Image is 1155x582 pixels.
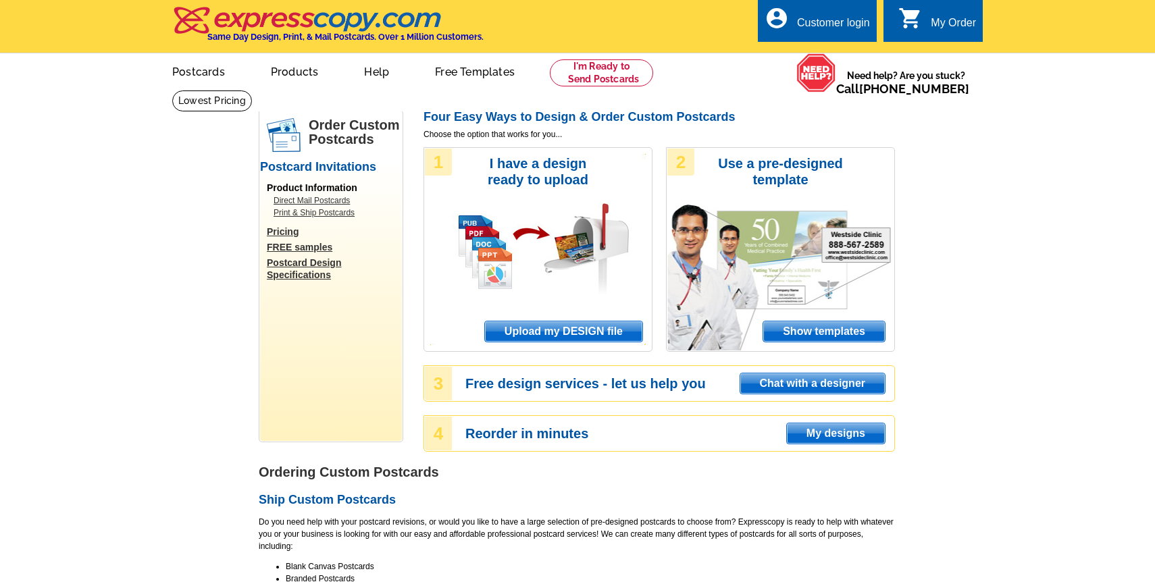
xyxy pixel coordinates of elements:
a: Direct Mail Postcards [274,194,395,207]
img: help [796,53,836,92]
a: account_circle Customer login [765,15,870,32]
li: Blank Canvas Postcards [286,560,895,573]
a: Products [249,55,340,86]
a: Free Templates [413,55,536,86]
a: shopping_cart My Order [898,15,976,32]
p: Do you need help with your postcard revisions, or would you like to have a large selection of pre... [259,516,895,552]
h3: Use a pre-designed template [711,155,850,188]
h2: Ship Custom Postcards [259,493,895,508]
a: Postcards [151,55,247,86]
h3: Reorder in minutes [465,427,894,440]
a: Same Day Design, Print, & Mail Postcards. Over 1 Million Customers. [172,16,484,42]
span: My designs [787,423,885,444]
span: Call [836,82,969,96]
h3: Free design services - let us help you [465,377,894,390]
h1: Order Custom Postcards [309,118,402,147]
a: Postcard Design Specifications [267,257,402,281]
h4: Same Day Design, Print, & Mail Postcards. Over 1 Million Customers. [207,32,484,42]
h3: I have a design ready to upload [469,155,607,188]
a: Upload my DESIGN file [484,321,643,342]
span: Choose the option that works for you... [423,128,895,140]
i: shopping_cart [898,6,923,30]
img: postcards.png [267,118,301,152]
a: Help [342,55,411,86]
span: Product Information [267,182,357,193]
a: [PHONE_NUMBER] [859,82,969,96]
div: 1 [425,149,452,176]
span: Chat with a designer [740,373,885,394]
h2: Four Easy Ways to Design & Order Custom Postcards [423,110,895,125]
a: My designs [786,423,885,444]
a: FREE samples [267,241,402,253]
div: 4 [425,417,452,450]
span: Need help? Are you stuck? [836,69,976,96]
i: account_circle [765,6,789,30]
span: Upload my DESIGN file [485,321,642,342]
strong: Ordering Custom Postcards [259,465,439,479]
span: Show templates [763,321,885,342]
a: Pricing [267,226,402,238]
a: Chat with a designer [740,373,885,394]
div: My Order [931,17,976,36]
div: Customer login [797,17,870,36]
div: 3 [425,367,452,400]
a: Show templates [763,321,885,342]
div: 2 [667,149,694,176]
h2: Postcard Invitations [260,160,402,175]
a: Print & Ship Postcards [274,207,395,219]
